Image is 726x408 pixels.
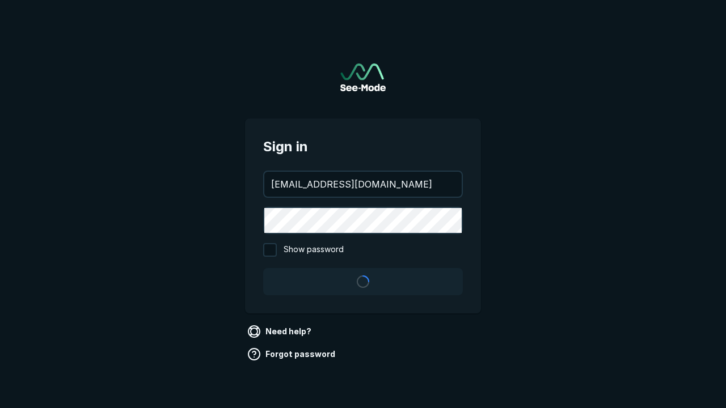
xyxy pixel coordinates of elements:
a: Go to sign in [340,63,386,91]
img: See-Mode Logo [340,63,386,91]
span: Show password [284,243,344,257]
a: Need help? [245,322,316,341]
span: Sign in [263,137,463,157]
a: Forgot password [245,345,340,363]
input: your@email.com [264,172,462,197]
